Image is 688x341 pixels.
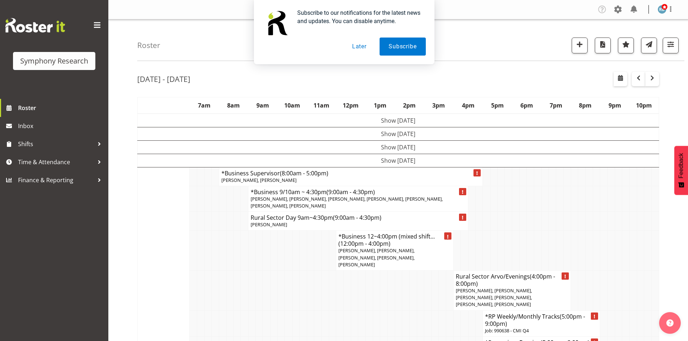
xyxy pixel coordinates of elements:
th: 8pm [571,97,600,114]
td: Show [DATE] [138,127,659,140]
h4: Rural Sector Arvo/Evenings [456,273,568,287]
span: (12:00pm - 4:00pm) [338,240,390,248]
h2: [DATE] - [DATE] [137,74,190,84]
th: 9pm [600,97,629,114]
span: Shifts [18,139,94,149]
h4: *Business 9/10am ~ 4:30pm [251,188,466,196]
span: (8:00am - 5:00pm) [280,169,328,177]
span: [PERSON_NAME], [PERSON_NAME] [221,177,297,183]
button: Later [343,38,376,56]
th: 7am [190,97,219,114]
th: 11am [307,97,336,114]
th: 10pm [629,97,659,114]
button: Select a specific date within the roster. [614,72,627,86]
th: 8am [219,97,248,114]
td: Show [DATE] [138,140,659,154]
button: Feedback - Show survey [674,146,688,195]
td: Show [DATE] [138,154,659,167]
p: Job: 990638 - CMI Q4 [485,327,598,334]
div: Subscribe to our notifications for the latest news and updates. You can disable anytime. [291,9,426,25]
th: 1pm [365,97,395,114]
span: Roster [18,102,105,113]
span: Inbox [18,121,105,131]
h4: Rural Sector Day 9am~4:30pm [251,214,466,221]
span: Finance & Reporting [18,175,94,185]
td: Show [DATE] [138,114,659,127]
th: 4pm [454,97,483,114]
th: 12pm [336,97,365,114]
button: Subscribe [380,38,425,56]
img: notification icon [263,9,291,38]
span: (4:00pm - 8:00pm) [456,272,555,288]
th: 5pm [483,97,512,114]
th: 3pm [424,97,453,114]
th: 7pm [541,97,571,114]
h4: *Business 12~4:00pm (mixed shift... [338,233,451,247]
th: 10am [277,97,307,114]
span: [PERSON_NAME] [251,221,287,228]
span: [PERSON_NAME], [PERSON_NAME], [PERSON_NAME], [PERSON_NAME], [PERSON_NAME] [338,247,415,267]
span: Time & Attendance [18,157,94,167]
span: [PERSON_NAME], [PERSON_NAME], [PERSON_NAME], [PERSON_NAME], [PERSON_NAME], [PERSON_NAME], [PERSON... [251,196,443,209]
th: 6pm [512,97,541,114]
span: (5:00pm - 9:00pm) [485,312,585,328]
span: (9:00am - 4:30pm) [333,214,381,222]
th: 9am [248,97,277,114]
img: help-xxl-2.png [666,319,674,327]
span: (9:00am - 4:30pm) [326,188,375,196]
th: 2pm [395,97,424,114]
span: [PERSON_NAME], [PERSON_NAME], [PERSON_NAME], [PERSON_NAME], [PERSON_NAME], [PERSON_NAME] [456,287,532,307]
h4: *RP Weekly/Monthly Tracks [485,313,598,327]
span: Feedback [678,153,684,178]
h4: *Business Supervisor [221,170,481,177]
